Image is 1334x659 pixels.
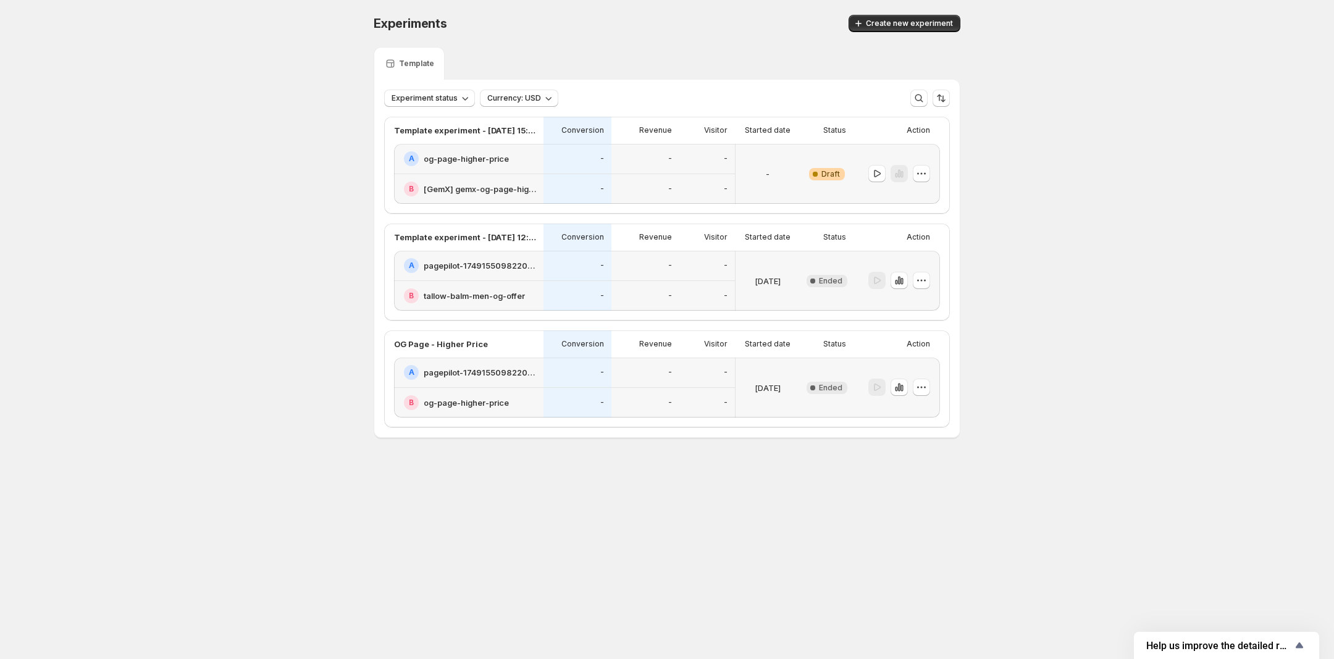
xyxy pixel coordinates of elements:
p: OG Page - Higher Price [394,338,488,350]
h2: og-page-higher-price [424,153,509,165]
p: Conversion [561,232,604,242]
span: Experiment status [392,93,458,103]
p: Revenue [639,232,672,242]
p: - [668,261,672,271]
p: Started date [745,232,791,242]
span: Help us improve the detailed report for A/B campaigns [1146,640,1292,652]
h2: B [409,291,414,301]
span: Experiments [374,16,447,31]
p: - [668,184,672,194]
p: - [600,398,604,408]
span: Draft [821,169,840,179]
p: - [668,398,672,408]
p: [DATE] [755,382,781,394]
p: - [600,367,604,377]
p: - [724,154,728,164]
h2: B [409,398,414,408]
span: Create new experiment [866,19,953,28]
p: - [600,291,604,301]
button: Create new experiment [849,15,960,32]
p: Action [907,125,930,135]
p: - [724,261,728,271]
p: Visitor [704,232,728,242]
p: - [600,261,604,271]
p: - [668,291,672,301]
p: Started date [745,125,791,135]
p: - [724,184,728,194]
button: Sort the results [933,90,950,107]
h2: A [409,367,414,377]
p: - [600,154,604,164]
button: Experiment status [384,90,475,107]
p: - [668,154,672,164]
p: - [724,398,728,408]
h2: pagepilot-1749155098220-358935 [424,366,536,379]
button: Show survey - Help us improve the detailed report for A/B campaigns [1146,638,1307,653]
p: Template [399,59,434,69]
p: Action [907,339,930,349]
p: Status [823,232,846,242]
p: Conversion [561,125,604,135]
h2: pagepilot-1749155098220-358935 [424,259,536,272]
p: Revenue [639,339,672,349]
p: [DATE] [755,275,781,287]
p: Started date [745,339,791,349]
p: - [766,168,770,180]
p: Revenue [639,125,672,135]
p: - [724,291,728,301]
p: - [724,367,728,377]
p: Visitor [704,339,728,349]
p: Template experiment - [DATE] 15:25:13 [394,124,536,136]
p: Template experiment - [DATE] 12:26:12 [394,231,536,243]
p: Visitor [704,125,728,135]
p: Conversion [561,339,604,349]
h2: A [409,154,414,164]
p: Status [823,339,846,349]
p: Action [907,232,930,242]
h2: A [409,261,414,271]
p: Status [823,125,846,135]
span: Currency: USD [487,93,541,103]
h2: og-page-higher-price [424,397,509,409]
button: Currency: USD [480,90,558,107]
h2: B [409,184,414,194]
h2: tallow-balm-men-og-offer [424,290,525,302]
p: - [600,184,604,194]
span: Ended [819,276,842,286]
p: - [668,367,672,377]
span: Ended [819,383,842,393]
h2: [GemX] gemx-og-page-higher-price [424,183,536,195]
